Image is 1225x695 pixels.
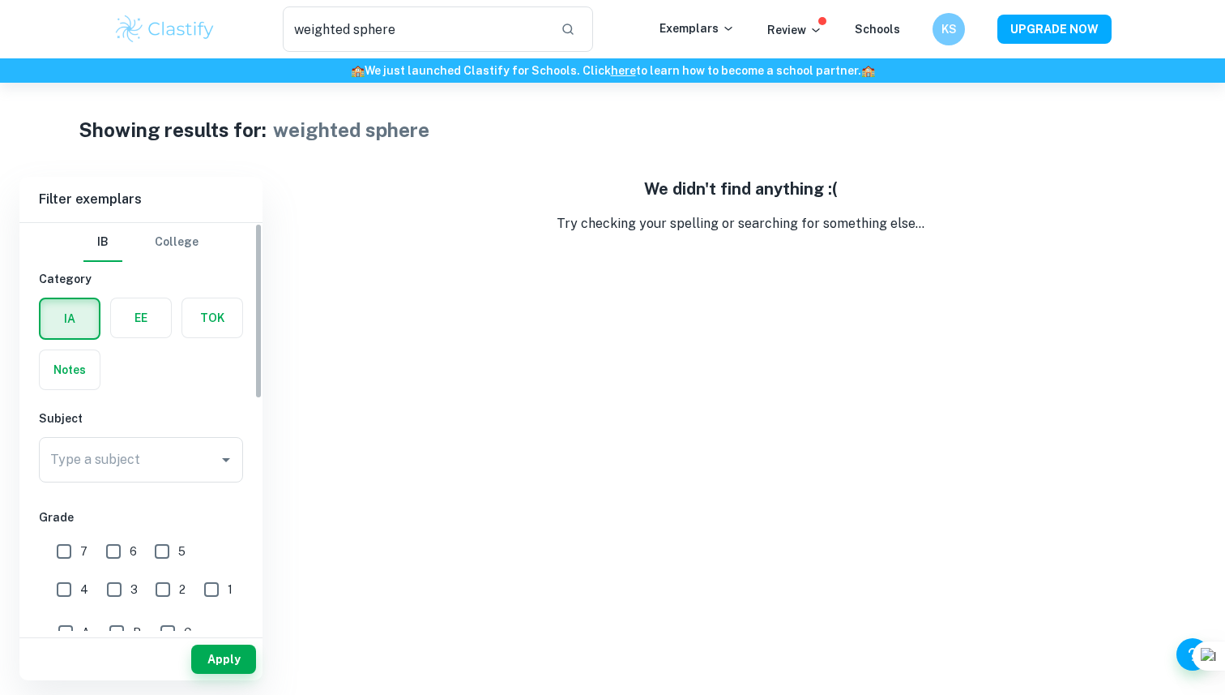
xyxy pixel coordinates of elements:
[130,543,137,560] span: 6
[933,13,965,45] button: KS
[283,6,548,52] input: Search for any exemplars...
[861,64,875,77] span: 🏫
[82,624,90,641] span: A
[111,298,171,337] button: EE
[275,177,1206,201] h5: We didn't find anything :(
[19,177,262,222] h6: Filter exemplars
[79,115,267,144] h1: Showing results for:
[611,64,636,77] a: here
[275,214,1206,234] p: Try checking your spelling or searching for something else...
[39,410,243,427] h6: Subject
[659,19,735,37] p: Exemplars
[273,115,429,144] h1: weighted sphere
[767,21,822,39] p: Review
[39,508,243,526] h6: Grade
[215,448,237,471] button: Open
[130,581,138,598] span: 3
[191,645,256,674] button: Apply
[179,581,186,598] span: 2
[228,581,233,598] span: 1
[1176,638,1209,671] button: Help and Feedback
[133,624,141,641] span: B
[41,299,99,338] button: IA
[80,581,88,598] span: 4
[855,23,900,36] a: Schools
[113,13,216,45] img: Clastify logo
[182,298,242,337] button: TOK
[40,350,100,389] button: Notes
[39,270,243,288] h6: Category
[351,64,365,77] span: 🏫
[997,15,1112,44] button: UPGRADE NOW
[83,223,198,262] div: Filter type choice
[178,543,186,560] span: 5
[940,20,958,38] h6: KS
[155,223,198,262] button: College
[83,223,122,262] button: IB
[80,543,87,560] span: 7
[3,62,1222,79] h6: We just launched Clastify for Schools. Click to learn how to become a school partner.
[184,624,192,641] span: C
